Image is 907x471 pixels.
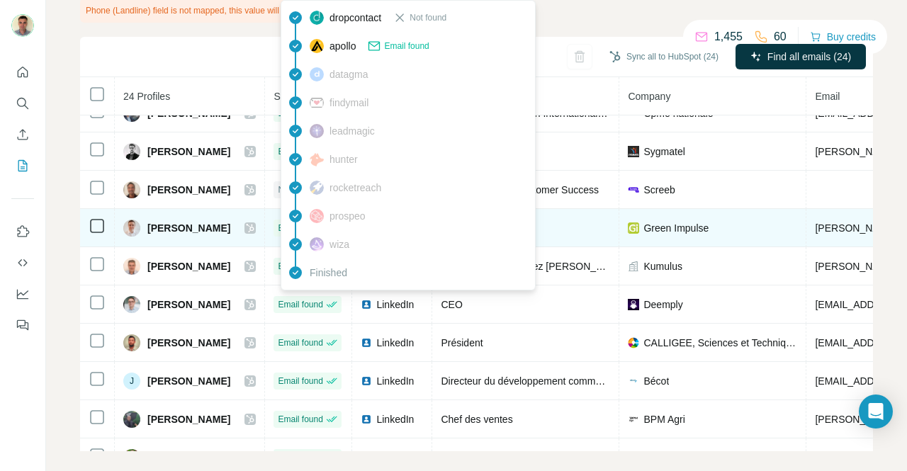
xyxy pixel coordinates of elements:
span: Email found [278,222,322,234]
p: 1,455 [714,28,743,45]
span: findymail [329,96,368,110]
span: Sygmatel [643,144,685,159]
img: company-logo [628,375,639,387]
span: Green Impulse [643,221,709,235]
span: Not found [278,183,315,196]
span: 192PUB Agence de publicité tout format [643,450,797,465]
img: LinkedIn logo [361,337,372,348]
span: [PERSON_NAME] [147,374,230,388]
img: Avatar [123,296,140,313]
div: J [123,373,140,390]
img: company-logo [628,337,639,348]
span: LinkedIn [376,297,414,312]
span: Email found [278,298,322,311]
span: Status [274,91,302,102]
span: rocketreach [329,181,381,195]
button: Find all emails (24) [736,44,866,69]
button: Sync all to HubSpot (24) [599,46,728,67]
button: Use Surfe API [11,250,34,276]
span: hunter [329,152,358,166]
span: Bécot [643,374,669,388]
img: Avatar [123,334,140,351]
span: Email found [278,260,322,273]
span: LinkedIn [376,336,414,350]
button: Enrich CSV [11,122,34,147]
span: Email [815,91,840,102]
img: company-logo [628,184,639,195]
img: Avatar [123,181,140,198]
span: Président [441,337,483,348]
span: leadmagic [329,124,375,138]
span: Not found [410,11,446,24]
img: provider prospeo logo [310,209,324,223]
img: company-logo [628,146,639,157]
span: Kumulus [643,259,682,273]
span: LinkedIn [376,450,414,465]
button: Search [11,91,34,116]
span: [PERSON_NAME] [147,336,230,350]
span: apollo [329,39,356,53]
span: [PERSON_NAME] [147,259,230,273]
span: CALLIGEE, Sciences et Techniques Géologiques [643,336,797,350]
img: LinkedIn logo [361,414,372,425]
button: Dashboard [11,281,34,307]
img: Avatar [11,14,34,37]
span: 24 Profiles [123,91,170,102]
span: Find all emails (24) [767,50,851,64]
span: Screeb [643,183,675,197]
div: Open Intercom Messenger [859,395,893,429]
span: Company [628,91,670,102]
span: [PERSON_NAME] [147,144,230,159]
span: datagma [329,67,368,81]
span: [PERSON_NAME] [147,221,230,235]
span: [PERSON_NAME] [147,450,230,465]
span: Email found [278,451,322,464]
span: Directeur du développement commercial [441,375,619,387]
img: Avatar [123,220,140,237]
img: provider wiza logo [310,237,324,251]
img: company-logo [628,222,639,234]
img: Avatar [123,258,140,275]
button: Feedback [11,312,34,338]
span: LinkedIn [376,412,414,426]
span: Email found [278,145,322,158]
img: LinkedIn logo [361,375,372,387]
img: LinkedIn logo [361,299,372,310]
span: CEO [441,299,462,310]
button: Quick start [11,59,34,85]
img: company-logo [628,414,639,425]
img: provider rocketreach logo [310,181,324,195]
span: [PERSON_NAME] [147,183,230,197]
span: prospeo [329,209,366,223]
p: 60 [774,28,787,45]
img: Avatar [123,449,140,466]
button: Buy credits [810,27,876,47]
img: provider dropcontact logo [310,11,324,25]
img: provider leadmagic logo [310,124,324,138]
img: provider findymail logo [310,96,324,110]
span: LinkedIn [376,374,414,388]
span: dropcontact [329,11,381,25]
span: Email found [278,375,322,387]
img: Avatar [123,411,140,428]
button: My lists [11,153,34,178]
span: Email found [278,413,322,426]
span: Email found [278,336,322,349]
img: Avatar [123,143,140,160]
img: provider datagma logo [310,67,324,81]
span: Email found [384,40,429,52]
button: Use Surfe on LinkedIn [11,219,34,244]
span: Président Commission Internationale CPME [441,108,634,119]
img: company-logo [628,299,639,310]
span: [PERSON_NAME] [147,412,230,426]
span: [PERSON_NAME] [147,297,230,312]
img: provider apollo logo [310,39,324,53]
span: BPM Agri [643,412,685,426]
span: Finished [310,266,347,280]
span: Deemply [643,297,682,312]
span: wiza [329,237,349,251]
span: Chef des ventes [441,414,512,425]
img: provider hunter logo [310,153,324,166]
